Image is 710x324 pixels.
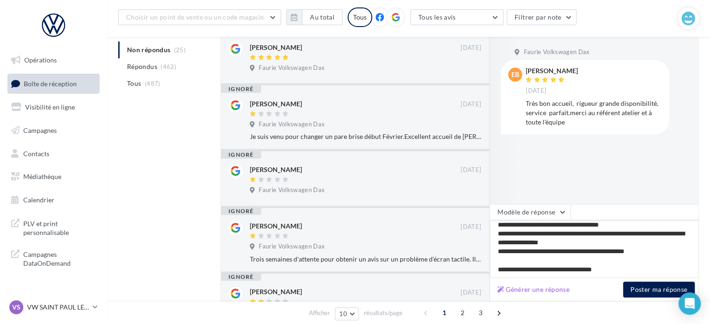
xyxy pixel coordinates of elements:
span: Campagnes DataOnDemand [23,248,96,268]
span: (487) [145,80,161,87]
button: Modèle de réponse [489,204,570,220]
span: Répondus [127,62,157,71]
div: Très bon accueil, rigueur grande disponibilité, service parfait.merci au référent atelier et à to... [526,99,662,127]
span: Faurie Volkswagen Dax [259,120,325,129]
div: [PERSON_NAME] [250,287,302,296]
span: Visibilité en ligne [25,103,75,111]
a: VS VW SAINT PAUL LES DAX [7,298,100,316]
span: Faurie Volkswagen Dax [523,48,589,56]
button: Au total [302,9,342,25]
button: Choisir un point de vente ou un code magasin [118,9,281,25]
button: Au total [286,9,342,25]
span: Choisir un point de vente ou un code magasin [126,13,264,21]
button: Tous les avis [410,9,503,25]
span: Faurie Volkswagen Dax [259,64,325,72]
button: Filtrer par note [507,9,577,25]
div: [PERSON_NAME] [250,221,302,231]
span: Faurie Volkswagen Dax [259,242,325,251]
span: 3 [473,305,488,320]
span: Campagnes [23,126,57,134]
span: Médiathèque [23,172,61,180]
span: 1 [437,305,452,320]
a: Campagnes [6,121,101,140]
div: ignoré [221,207,261,215]
button: Générer une réponse [494,284,573,295]
div: Trois semaines d'attente pour obtenir un avis sur un problème d’écran tactile. Il n'y a donc pas ... [250,255,481,264]
span: résultats/page [364,309,402,317]
span: Tous [127,79,141,88]
div: ignoré [221,151,261,159]
span: Opérations [24,56,57,64]
span: [DATE] [461,100,481,109]
p: VW SAINT PAUL LES DAX [27,303,89,312]
div: [PERSON_NAME] [250,43,302,52]
a: PLV et print personnalisable [6,214,101,241]
span: [DATE] [461,44,481,52]
span: Afficher [309,309,330,317]
a: Boîte de réception [6,74,101,94]
a: Calendrier [6,190,101,210]
div: ignoré [221,273,261,281]
span: 2 [455,305,470,320]
span: [DATE] [461,223,481,231]
button: 10 [335,307,359,320]
button: Poster ma réponse [623,282,695,297]
span: VS [12,303,20,312]
span: Boîte de réception [24,79,77,87]
span: [DATE] [461,289,481,297]
div: Je suis venu pour changer un pare brise début Février.Excellent accueil de [PERSON_NAME] ; par co... [250,132,481,141]
div: Tous [348,7,372,27]
a: Campagnes DataOnDemand [6,244,101,272]
div: [PERSON_NAME] [250,99,302,109]
span: Contacts [23,149,49,157]
span: EB [511,70,519,79]
span: Faurie Volkswagen Dax [259,186,325,194]
span: Calendrier [23,196,54,204]
a: Opérations [6,50,101,70]
div: Open Intercom Messenger [678,292,701,315]
div: [PERSON_NAME] [526,68,578,74]
a: Visibilité en ligne [6,97,101,117]
span: [DATE] [461,166,481,174]
div: ignoré [221,85,261,93]
a: Contacts [6,144,101,164]
span: Tous les avis [418,13,456,21]
div: [PERSON_NAME] [250,165,302,174]
span: [DATE] [526,87,546,95]
span: PLV et print personnalisable [23,217,96,237]
span: (462) [161,63,176,70]
span: 10 [339,310,347,317]
a: Médiathèque [6,167,101,186]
